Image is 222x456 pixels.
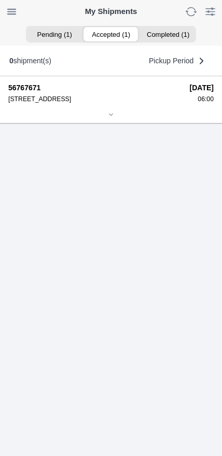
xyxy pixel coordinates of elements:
strong: 56767671 [8,84,183,92]
ion-segment-button: Completed (1) [140,27,196,42]
div: [STREET_ADDRESS] [8,95,183,103]
ion-segment-button: Pending (1) [26,27,82,42]
b: 0 [9,57,13,65]
ion-segment-button: Accepted (1) [82,27,139,42]
span: Pickup Period [149,57,193,64]
div: 06:00 [190,95,214,103]
div: shipment(s) [9,57,51,65]
strong: [DATE] [190,84,214,92]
